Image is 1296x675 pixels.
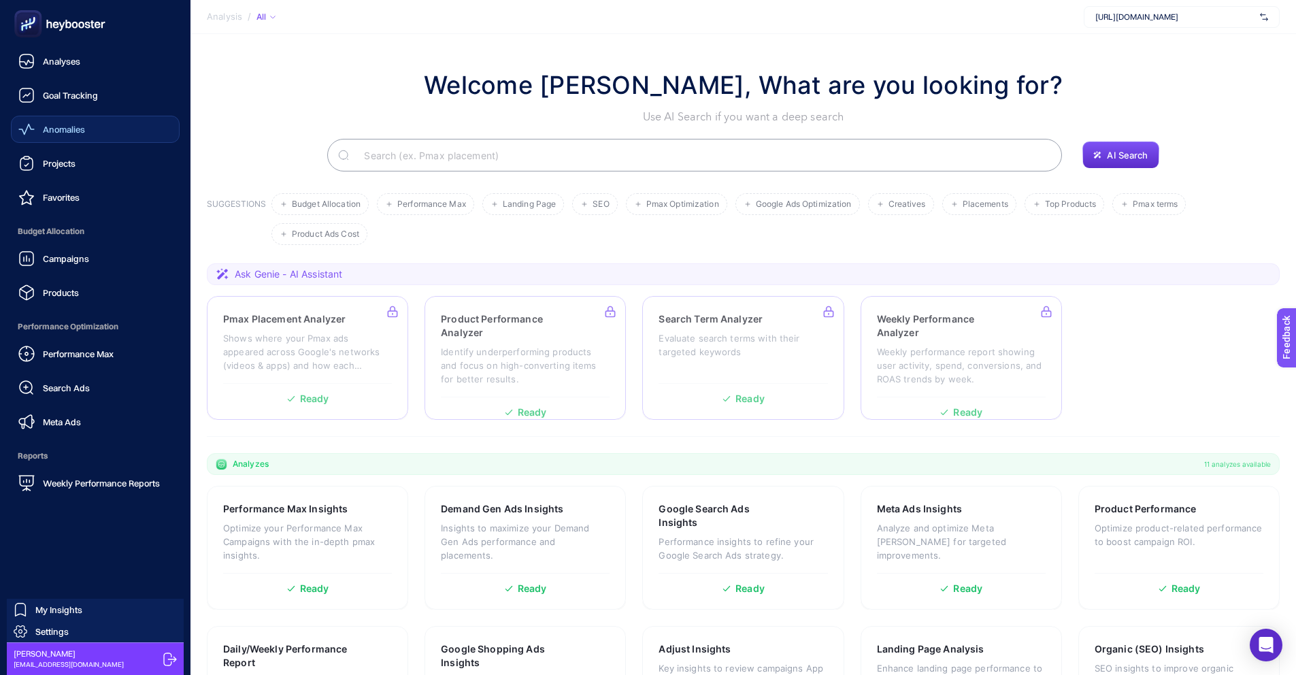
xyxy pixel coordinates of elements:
[8,4,52,15] span: Feedback
[397,199,466,210] span: Performance Max
[35,626,69,637] span: Settings
[43,124,85,135] span: Anomalies
[207,12,242,22] span: Analysis
[43,56,80,67] span: Analyses
[11,374,180,401] a: Search Ads
[861,296,1062,420] a: Weekly Performance AnalyzerWeekly performance report showing user activity, spend, conversions, a...
[43,253,89,264] span: Campaigns
[1204,459,1271,470] span: 11 analyzes available
[43,192,80,203] span: Favorites
[43,348,114,359] span: Performance Max
[256,12,276,22] div: All
[642,296,844,420] a: Search Term AnalyzerEvaluate search terms with their targeted keywordsReady
[441,521,610,562] p: Insights to maximize your Demand Gen Ads performance and placements.
[1107,150,1148,161] span: AI Search
[861,486,1062,610] a: Meta Ads InsightsAnalyze and optimize Meta [PERSON_NAME] for targeted improvements.Ready
[11,340,180,367] a: Performance Max
[11,218,180,245] span: Budget Allocation
[953,584,982,593] span: Ready
[877,642,984,656] h3: Landing Page Analysis
[43,158,76,169] span: Projects
[756,199,852,210] span: Google Ads Optimization
[11,150,180,177] a: Projects
[1095,502,1197,516] h3: Product Performance
[735,584,765,593] span: Ready
[7,621,184,642] a: Settings
[11,245,180,272] a: Campaigns
[14,648,124,659] span: [PERSON_NAME]
[963,199,1008,210] span: Placements
[292,199,361,210] span: Budget Allocation
[11,116,180,143] a: Anomalies
[223,642,350,670] h3: Daily/Weekly Performance Report
[1078,486,1280,610] a: Product PerformanceOptimize product-related performance to boost campaign ROI.Ready
[646,199,719,210] span: Pmax Optimization
[7,599,184,621] a: My Insights
[235,267,342,281] span: Ask Genie - AI Assistant
[1095,642,1204,656] h3: Organic (SEO) Insights
[425,296,626,420] a: Product Performance AnalyzerIdentify underperforming products and focus on high-converting items ...
[424,67,1063,103] h1: Welcome [PERSON_NAME], What are you looking for?
[43,382,90,393] span: Search Ads
[1082,142,1159,169] button: AI Search
[11,48,180,75] a: Analyses
[207,486,408,610] a: Performance Max InsightsOptimize your Performance Max Campaigns with the in-depth pmax insights.R...
[642,486,844,610] a: Google Search Ads InsightsPerformance insights to refine your Google Search Ads strategy.Ready
[207,199,266,245] h3: SUGGESTIONS
[1250,629,1282,661] div: Open Intercom Messenger
[248,11,251,22] span: /
[11,82,180,109] a: Goal Tracking
[43,90,98,101] span: Goal Tracking
[43,478,160,489] span: Weekly Performance Reports
[441,502,563,516] h3: Demand Gen Ads Insights
[877,521,1046,562] p: Analyze and optimize Meta [PERSON_NAME] for targeted improvements.
[35,604,82,615] span: My Insights
[659,502,784,529] h3: Google Search Ads Insights
[11,470,180,497] a: Weekly Performance Reports
[11,442,180,470] span: Reports
[1095,12,1255,22] span: [URL][DOMAIN_NAME]
[441,642,567,670] h3: Google Shopping Ads Insights
[659,535,827,562] p: Performance insights to refine your Google Search Ads strategy.
[223,502,348,516] h3: Performance Max Insights
[518,584,547,593] span: Ready
[207,296,408,420] a: Pmax Placement AnalyzerShows where your Pmax ads appeared across Google's networks (videos & apps...
[424,109,1063,125] p: Use AI Search if you want a deep search
[1172,584,1201,593] span: Ready
[223,521,392,562] p: Optimize your Performance Max Campaigns with the in-depth pmax insights.
[1045,199,1096,210] span: Top Products
[292,229,359,240] span: Product Ads Cost
[43,416,81,427] span: Meta Ads
[503,199,556,210] span: Landing Page
[233,459,269,470] span: Analyzes
[43,287,79,298] span: Products
[593,199,609,210] span: SEO
[11,313,180,340] span: Performance Optimization
[11,408,180,435] a: Meta Ads
[11,184,180,211] a: Favorites
[353,136,1051,174] input: Search
[300,584,329,593] span: Ready
[1133,199,1178,210] span: Pmax terms
[14,659,124,670] span: [EMAIL_ADDRESS][DOMAIN_NAME]
[1260,10,1268,24] img: svg%3e
[425,486,626,610] a: Demand Gen Ads InsightsInsights to maximize your Demand Gen Ads performance and placements.Ready
[659,642,731,656] h3: Adjust Insights
[877,502,962,516] h3: Meta Ads Insights
[11,279,180,306] a: Products
[1095,521,1263,548] p: Optimize product-related performance to boost campaign ROI.
[888,199,926,210] span: Creatives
